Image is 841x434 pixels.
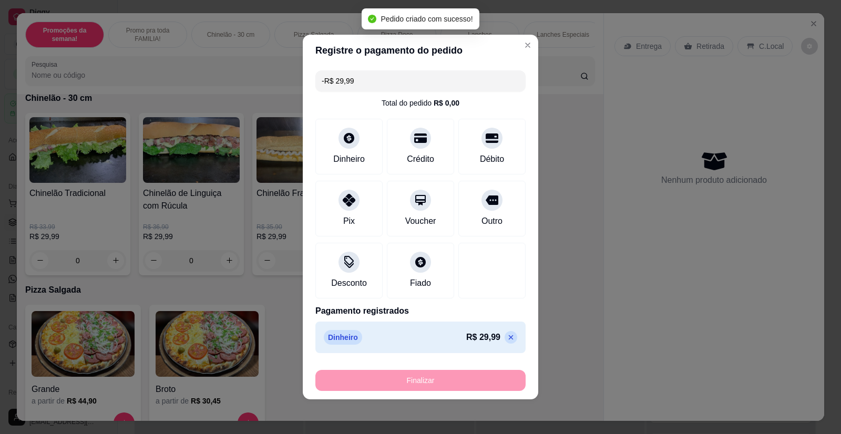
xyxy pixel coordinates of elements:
div: Desconto [331,277,367,290]
div: Crédito [407,153,434,166]
header: Registre o pagamento do pedido [303,35,538,66]
div: Voucher [405,215,436,228]
div: Fiado [410,277,431,290]
p: Dinheiro [324,330,362,345]
span: check-circle [368,15,376,23]
p: Pagamento registrados [315,305,526,317]
span: Pedido criado com sucesso! [381,15,473,23]
p: R$ 29,99 [466,331,500,344]
div: Dinheiro [333,153,365,166]
div: Total do pedido [382,98,459,108]
div: Outro [481,215,502,228]
div: Débito [480,153,504,166]
div: Pix [343,215,355,228]
button: Close [519,37,536,54]
div: R$ 0,00 [434,98,459,108]
input: Ex.: hambúrguer de cordeiro [322,70,519,91]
